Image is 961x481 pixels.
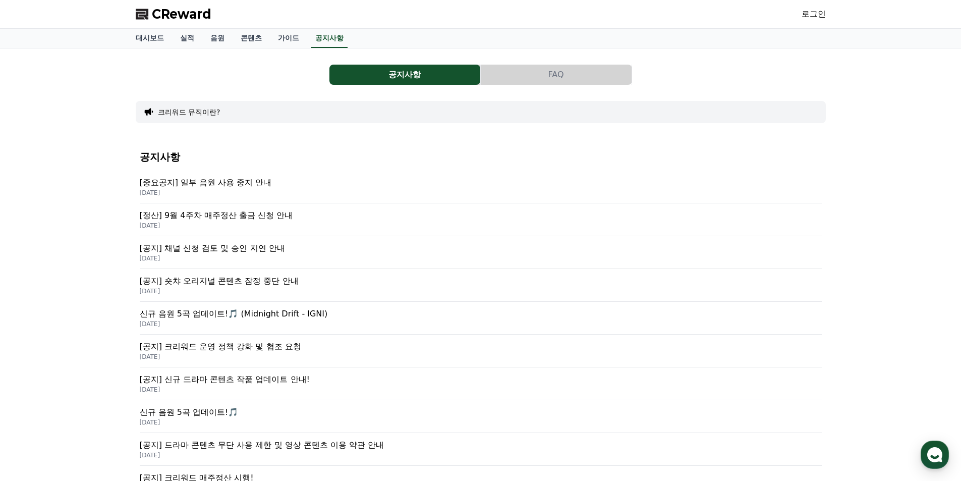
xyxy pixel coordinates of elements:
span: 설정 [156,335,168,343]
a: 홈 [3,320,67,345]
p: [공지] 신규 드라마 콘텐츠 작품 업데이트 안내! [140,373,822,386]
span: 대화 [92,336,104,344]
a: 실적 [172,29,202,48]
p: [공지] 숏챠 오리지널 콘텐츠 잠정 중단 안내 [140,275,822,287]
h4: 공지사항 [140,151,822,163]
a: FAQ [481,65,632,85]
a: 가이드 [270,29,307,48]
a: 콘텐츠 [233,29,270,48]
p: [DATE] [140,386,822,394]
button: 크리워드 뮤직이란? [158,107,220,117]
p: [DATE] [140,418,822,426]
p: [DATE] [140,189,822,197]
p: [DATE] [140,287,822,295]
p: [DATE] [140,353,822,361]
a: 대화 [67,320,130,345]
a: 설정 [130,320,194,345]
a: 로그인 [802,8,826,20]
a: CReward [136,6,211,22]
p: [공지] 크리워드 운영 정책 강화 및 협조 요청 [140,341,822,353]
a: 신규 음원 5곡 업데이트!🎵 [DATE] [140,400,822,433]
span: 홈 [32,335,38,343]
a: 공지사항 [329,65,481,85]
p: 신규 음원 5곡 업데이트!🎵 (Midnight Drift - IGNI) [140,308,822,320]
p: [DATE] [140,222,822,230]
a: 공지사항 [311,29,348,48]
button: FAQ [481,65,632,85]
p: 신규 음원 5곡 업데이트!🎵 [140,406,822,418]
a: [중요공지] 일부 음원 사용 중지 안내 [DATE] [140,171,822,203]
a: [공지] 신규 드라마 콘텐츠 작품 업데이트 안내! [DATE] [140,367,822,400]
a: 신규 음원 5곡 업데이트!🎵 (Midnight Drift - IGNI) [DATE] [140,302,822,335]
p: [정산] 9월 4주차 매주정산 출금 신청 안내 [140,209,822,222]
p: [DATE] [140,254,822,262]
p: [공지] 채널 신청 검토 및 승인 지연 안내 [140,242,822,254]
a: [공지] 숏챠 오리지널 콘텐츠 잠정 중단 안내 [DATE] [140,269,822,302]
a: 음원 [202,29,233,48]
p: [DATE] [140,320,822,328]
span: CReward [152,6,211,22]
p: [DATE] [140,451,822,459]
p: [중요공지] 일부 음원 사용 중지 안내 [140,177,822,189]
a: [공지] 드라마 콘텐츠 무단 사용 제한 및 영상 콘텐츠 이용 약관 안내 [DATE] [140,433,822,466]
p: [공지] 드라마 콘텐츠 무단 사용 제한 및 영상 콘텐츠 이용 약관 안내 [140,439,822,451]
a: [공지] 채널 신청 검토 및 승인 지연 안내 [DATE] [140,236,822,269]
a: [정산] 9월 4주차 매주정산 출금 신청 안내 [DATE] [140,203,822,236]
button: 공지사항 [329,65,480,85]
a: 대시보드 [128,29,172,48]
a: [공지] 크리워드 운영 정책 강화 및 협조 요청 [DATE] [140,335,822,367]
